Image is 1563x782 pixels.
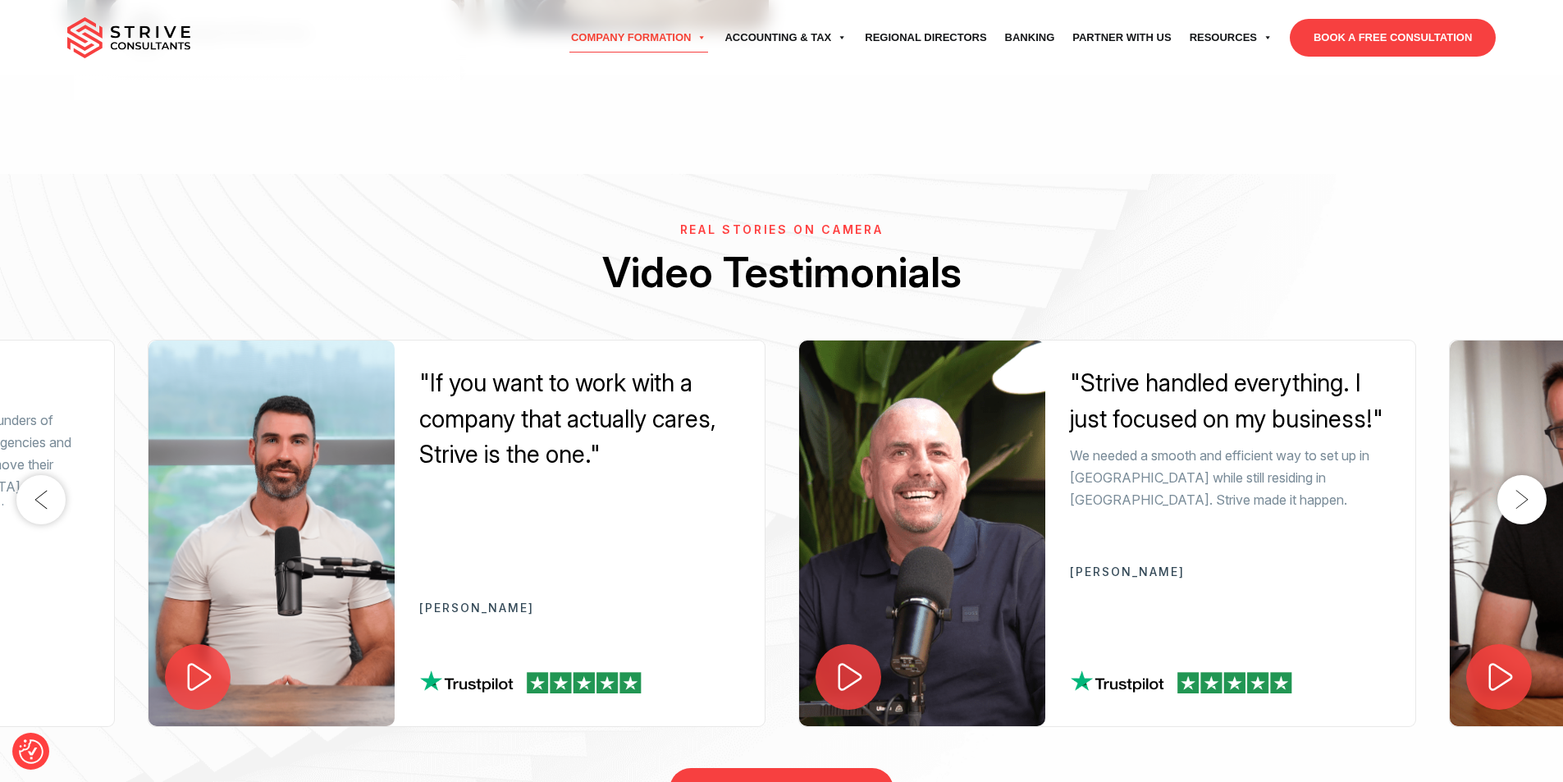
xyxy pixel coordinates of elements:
[1181,15,1282,61] a: Resources
[1063,15,1180,61] a: Partner with Us
[562,15,716,61] a: Company Formation
[420,670,642,693] img: tp-review.png
[19,739,43,764] img: Revisit consent button
[1070,365,1391,437] div: "Strive handled everything. I just focused on my business!"
[419,365,740,473] div: "If you want to work with a company that actually cares, Strive is the one."
[1070,565,1391,578] p: [PERSON_NAME]
[1290,19,1496,57] a: BOOK A FREE CONSULTATION
[67,17,190,58] img: main-logo.svg
[19,739,43,764] button: Consent Preferences
[16,475,66,524] button: Previous
[996,15,1064,61] a: Banking
[1071,670,1292,693] img: tp-review.png
[1070,445,1391,512] p: We needed a smooth and efficient way to set up in [GEOGRAPHIC_DATA] while still residing in [GEOG...
[1497,475,1547,524] button: Next
[715,15,856,61] a: Accounting & Tax
[856,15,995,61] a: Regional Directors
[419,601,740,614] p: [PERSON_NAME]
